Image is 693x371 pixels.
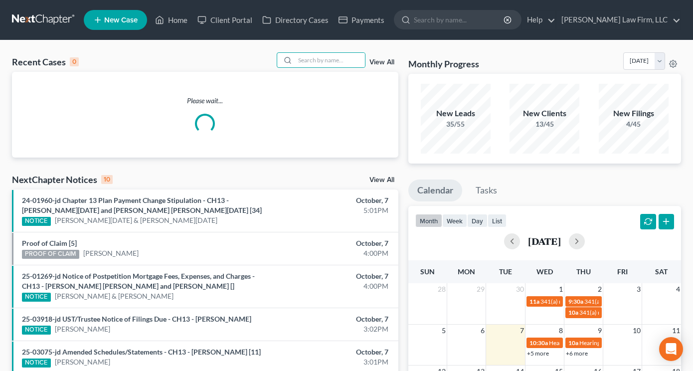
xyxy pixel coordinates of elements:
div: NOTICE [22,217,51,226]
span: 10 [632,325,642,337]
span: 6 [480,325,486,337]
h3: Monthly Progress [408,58,479,70]
span: Mon [458,267,475,276]
a: [PERSON_NAME] [83,248,139,258]
span: 5 [441,325,447,337]
div: 3:02PM [273,324,388,334]
span: 341(a) meeting for [PERSON_NAME] [540,298,637,305]
span: 10a [568,309,578,316]
span: 9:30a [568,298,583,305]
div: October, 7 [273,347,388,357]
span: 4 [675,283,681,295]
a: 25-01269-jd Notice of Postpetition Mortgage Fees, Expenses, and Charges - CH13 - [PERSON_NAME] [P... [22,272,255,290]
span: 11a [529,298,539,305]
span: Sun [420,267,435,276]
div: 0 [70,57,79,66]
span: 1 [558,283,564,295]
a: +6 more [566,350,588,357]
a: Client Portal [192,11,257,29]
span: 30 [515,283,525,295]
a: Payments [334,11,389,29]
a: View All [369,177,394,184]
span: 10:30a [529,339,548,347]
span: 28 [437,283,447,295]
div: 13/45 [510,119,579,129]
a: [PERSON_NAME] [55,357,110,367]
a: [PERSON_NAME][DATE] & [PERSON_NAME][DATE] [55,215,217,225]
div: NOTICE [22,359,51,368]
div: Open Intercom Messenger [659,337,683,361]
span: 9 [597,325,603,337]
span: New Case [104,16,138,24]
div: NOTICE [22,293,51,302]
span: Tue [499,267,512,276]
button: day [467,214,488,227]
span: 10a [568,339,578,347]
div: PROOF OF CLAIM [22,250,79,259]
a: Home [150,11,192,29]
div: October, 7 [273,238,388,248]
a: [PERSON_NAME] [55,324,110,334]
a: Directory Cases [257,11,334,29]
span: Sat [655,267,668,276]
div: New Clients [510,108,579,119]
div: 3:01PM [273,357,388,367]
input: Search by name... [414,10,505,29]
a: 25-03918-jd UST/Trustee Notice of Filings Due - CH13 - [PERSON_NAME] [22,315,251,323]
input: Search by name... [295,53,365,67]
div: New Filings [599,108,669,119]
button: list [488,214,507,227]
span: 3 [636,283,642,295]
div: 10 [101,175,113,184]
div: Recent Cases [12,56,79,68]
div: 5:01PM [273,205,388,215]
p: Please wait... [12,96,398,106]
a: Tasks [467,180,506,201]
span: 2 [597,283,603,295]
button: month [415,214,442,227]
div: New Leads [421,108,491,119]
span: 8 [558,325,564,337]
div: 4:00PM [273,281,388,291]
span: Fri [617,267,628,276]
button: week [442,214,467,227]
div: 4/45 [599,119,669,129]
a: 25-03075-jd Amended Schedules/Statements - CH13 - [PERSON_NAME] [11] [22,348,261,356]
div: NOTICE [22,326,51,335]
h2: [DATE] [528,236,561,246]
span: Hearing for La [PERSON_NAME] [579,339,664,347]
div: October, 7 [273,271,388,281]
span: 341(a) meeting for [PERSON_NAME] [584,298,681,305]
span: 11 [671,325,681,337]
a: Proof of Claim [5] [22,239,77,247]
span: 7 [519,325,525,337]
span: Wed [536,267,553,276]
div: 4:00PM [273,248,388,258]
a: [PERSON_NAME] Law Firm, LLC [556,11,681,29]
span: Thu [576,267,591,276]
a: View All [369,59,394,66]
a: +5 more [527,350,549,357]
div: October, 7 [273,314,388,324]
a: Help [522,11,555,29]
span: 341(a) meeting for [PERSON_NAME] [579,309,676,316]
a: Calendar [408,180,462,201]
a: 24-01960-jd Chapter 13 Plan Payment Change Stipulation - CH13 - [PERSON_NAME][DATE] and [PERSON_N... [22,196,262,214]
div: October, 7 [273,195,388,205]
span: 29 [476,283,486,295]
div: 35/55 [421,119,491,129]
a: [PERSON_NAME] & [PERSON_NAME] [55,291,173,301]
div: NextChapter Notices [12,174,113,185]
span: Hearing for [PERSON_NAME] & [PERSON_NAME] [549,339,680,347]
